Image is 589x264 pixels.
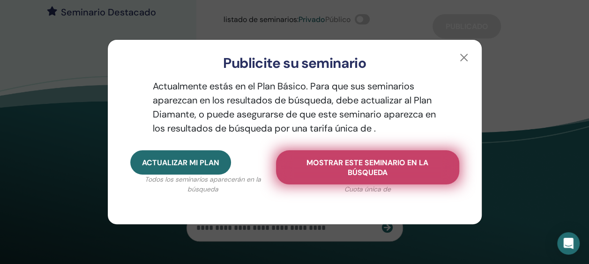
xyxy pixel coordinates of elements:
div: Abra Intercom Messenger [557,232,580,255]
h3: Publicite su seminario [123,55,467,72]
p: Actualmente estás en el Plan Básico. Para que sus seminarios aparezcan en los resultados de búsqu... [130,79,459,135]
p: Cuota única de [276,184,459,194]
span: Mostrar este seminario en la búsqueda [288,158,447,177]
p: Todos los seminarios aparecerán en la búsqueda [130,175,276,194]
button: Mostrar este seminario en la búsqueda [276,150,459,184]
button: Actualizar mi plan [130,150,231,175]
span: Actualizar mi plan [142,158,219,168]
